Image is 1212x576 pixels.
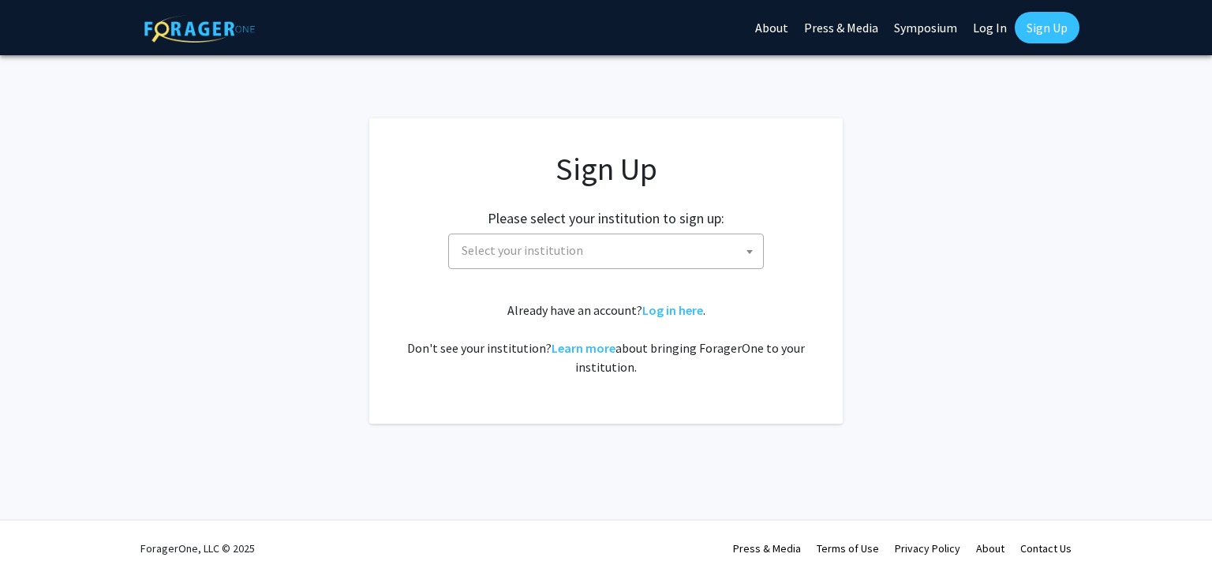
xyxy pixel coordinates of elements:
a: Press & Media [733,541,801,555]
h2: Please select your institution to sign up: [488,210,724,227]
div: ForagerOne, LLC © 2025 [140,521,255,576]
h1: Sign Up [401,150,811,188]
a: Contact Us [1020,541,1072,555]
a: Terms of Use [817,541,879,555]
a: Log in here [642,302,703,318]
img: ForagerOne Logo [144,15,255,43]
div: Already have an account? . Don't see your institution? about bringing ForagerOne to your institut... [401,301,811,376]
span: Select your institution [462,242,583,258]
span: Select your institution [448,234,764,269]
a: About [976,541,1004,555]
a: Learn more about bringing ForagerOne to your institution [552,340,615,356]
a: Sign Up [1015,12,1079,43]
a: Privacy Policy [895,541,960,555]
span: Select your institution [455,234,763,267]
